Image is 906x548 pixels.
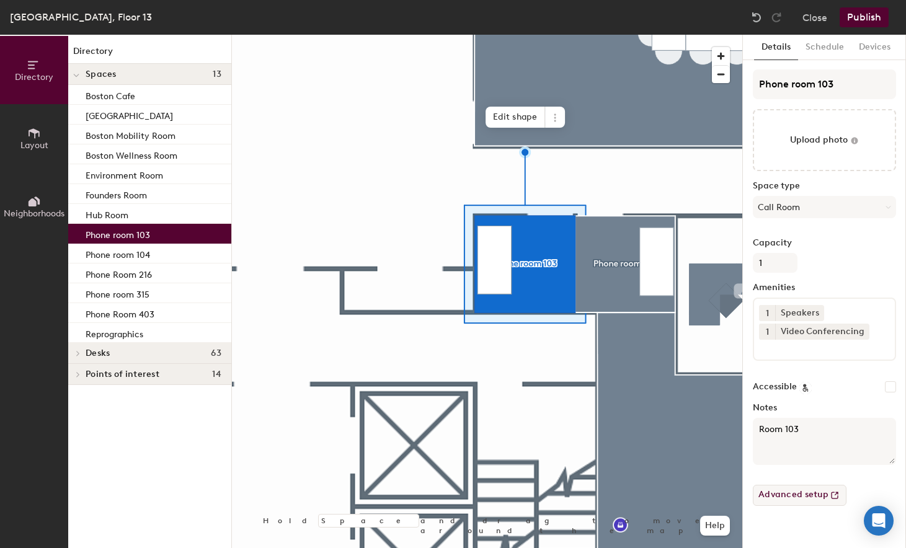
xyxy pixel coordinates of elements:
p: Phone room 315 [86,286,149,300]
button: Details [754,35,798,60]
p: Reprographics [86,325,143,340]
button: 1 [759,305,775,321]
h1: Directory [68,45,231,64]
label: Space type [753,181,896,191]
img: Undo [750,11,763,24]
span: Edit shape [486,107,545,128]
button: Close [802,7,827,27]
span: 1 [766,325,769,338]
p: Founders Room [86,187,147,201]
label: Notes [753,403,896,413]
button: Call Room [753,196,896,218]
span: Layout [20,140,48,151]
span: Neighborhoods [4,208,64,219]
label: Accessible [753,382,797,392]
div: Open Intercom Messenger [864,506,894,536]
img: Redo [770,11,783,24]
label: Capacity [753,238,896,248]
button: 1 [759,324,775,340]
textarea: Room 103 [753,418,896,465]
p: Phone room 104 [86,246,150,260]
span: Directory [15,72,53,82]
p: Phone Room 216 [86,266,152,280]
span: Spaces [86,69,117,79]
span: Points of interest [86,369,159,379]
span: 1 [766,307,769,320]
span: 63 [211,348,221,358]
button: Publish [840,7,889,27]
button: Advanced setup [753,485,846,506]
p: Boston Cafe [86,87,135,102]
button: Devices [851,35,898,60]
div: Video Conferencing [775,324,869,340]
button: Help [700,516,730,536]
button: Schedule [798,35,851,60]
div: [GEOGRAPHIC_DATA], Floor 13 [10,9,152,25]
div: Speakers [775,305,824,321]
label: Amenities [753,283,896,293]
span: 13 [213,69,221,79]
p: Hub Room [86,206,128,221]
p: Boston Wellness Room [86,147,177,161]
span: Desks [86,348,110,358]
p: [GEOGRAPHIC_DATA] [86,107,173,122]
p: Environment Room [86,167,163,181]
p: Boston Mobility Room [86,127,175,141]
span: 14 [212,369,221,379]
button: Upload photo [753,109,896,171]
p: Phone Room 403 [86,306,154,320]
p: Phone room 103 [86,226,150,241]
